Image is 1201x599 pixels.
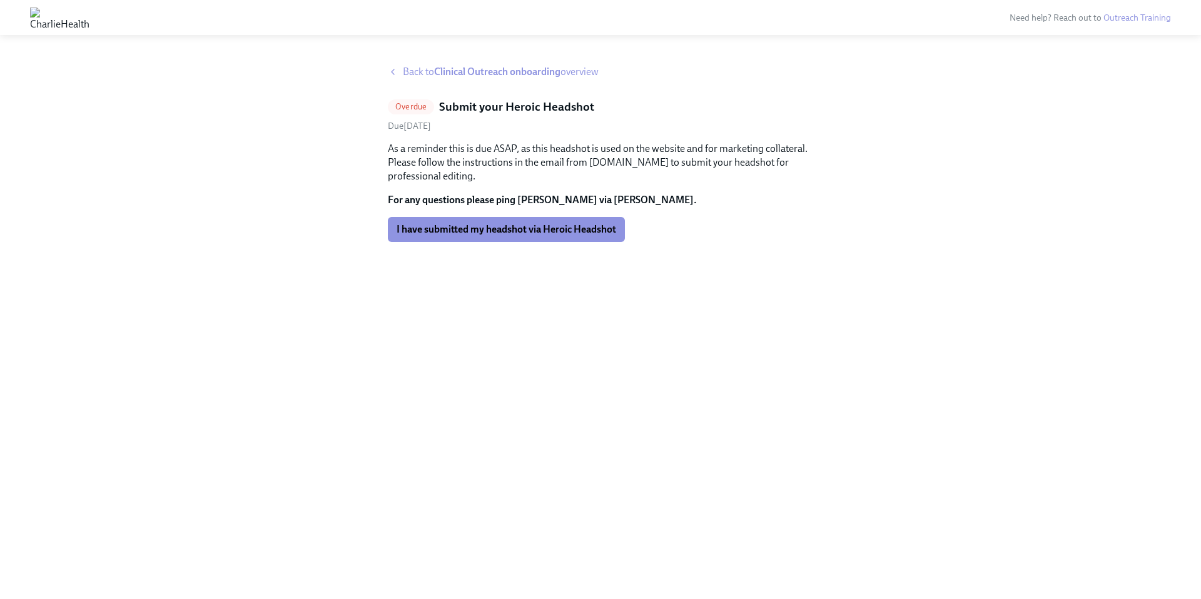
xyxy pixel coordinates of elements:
a: Back toClinical Outreach onboardingoverview [388,65,813,79]
p: As a reminder this is due ASAP, as this headshot is used on the website and for marketing collate... [388,142,813,183]
span: I have submitted my headshot via Heroic Headshot [397,223,616,236]
strong: Clinical Outreach onboarding [434,66,560,78]
span: Need help? Reach out to [1010,13,1171,23]
img: CharlieHealth [30,8,89,28]
strong: For any questions please ping [PERSON_NAME] via [PERSON_NAME]. [388,194,697,206]
h5: Submit your Heroic Headshot [439,99,594,115]
span: Overdue [388,102,434,111]
span: Friday, September 26th 2025, 10:00 am [388,121,431,131]
button: I have submitted my headshot via Heroic Headshot [388,217,625,242]
a: Outreach Training [1103,13,1171,23]
span: Back to overview [403,65,599,79]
